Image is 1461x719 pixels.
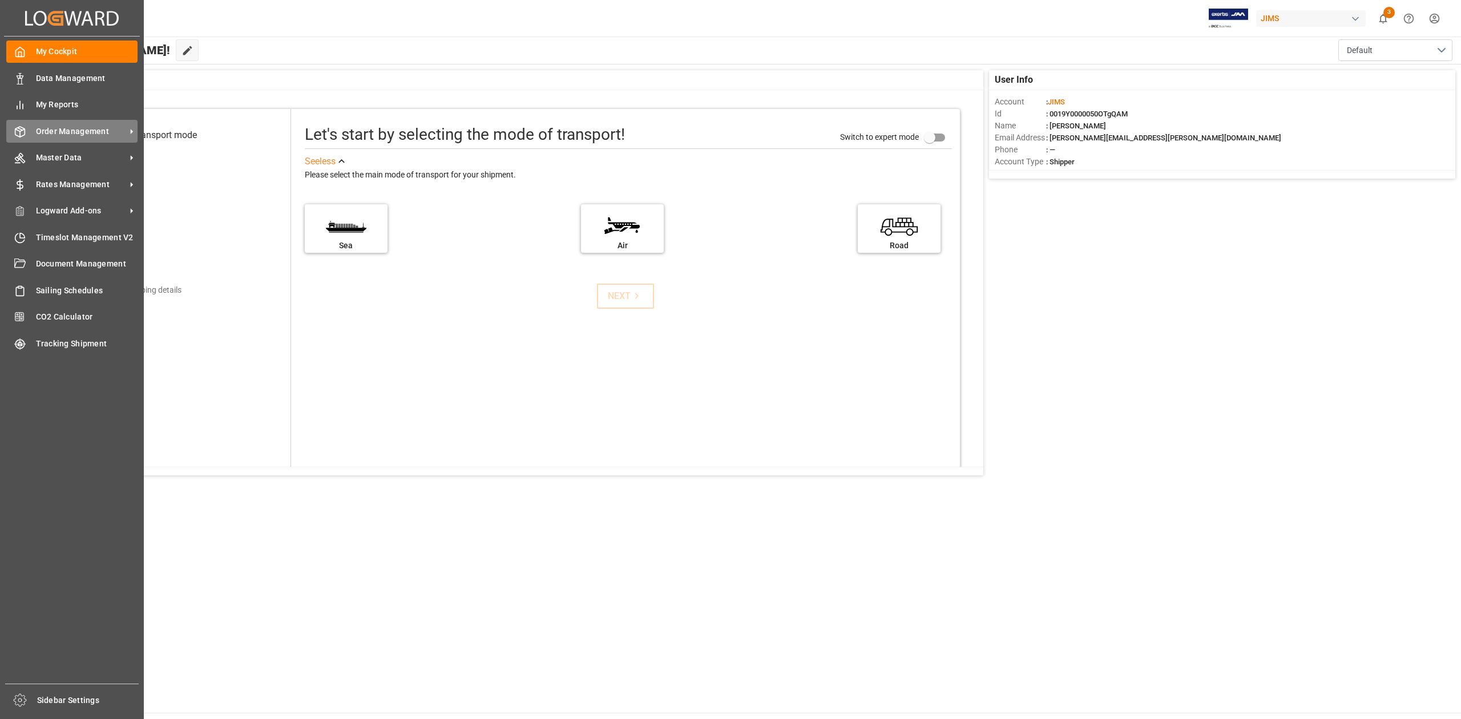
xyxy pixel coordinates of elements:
[1046,157,1075,166] span: : Shipper
[587,240,658,252] div: Air
[995,96,1046,108] span: Account
[1256,10,1366,27] div: JIMS
[305,123,625,147] div: Let's start by selecting the mode of transport!
[6,94,138,116] a: My Reports
[1256,7,1370,29] button: JIMS
[995,156,1046,168] span: Account Type
[863,240,935,252] div: Road
[36,311,138,323] span: CO2 Calculator
[1370,6,1396,31] button: show 3 new notifications
[6,279,138,301] a: Sailing Schedules
[840,132,919,142] span: Switch to expert mode
[36,338,138,350] span: Tracking Shipment
[310,240,382,252] div: Sea
[36,232,138,244] span: Timeslot Management V2
[37,694,139,706] span: Sidebar Settings
[1383,7,1395,18] span: 3
[305,155,336,168] div: See less
[36,179,126,191] span: Rates Management
[6,306,138,328] a: CO2 Calculator
[6,253,138,275] a: Document Management
[110,284,181,296] div: Add shipping details
[36,46,138,58] span: My Cockpit
[6,226,138,248] a: Timeslot Management V2
[36,258,138,270] span: Document Management
[995,108,1046,120] span: Id
[1046,134,1281,142] span: : [PERSON_NAME][EMAIL_ADDRESS][PERSON_NAME][DOMAIN_NAME]
[1338,39,1452,61] button: open menu
[1396,6,1422,31] button: Help Center
[305,168,952,182] div: Please select the main mode of transport for your shipment.
[6,41,138,63] a: My Cockpit
[36,72,138,84] span: Data Management
[1046,146,1055,154] span: : —
[608,289,643,303] div: NEXT
[36,126,126,138] span: Order Management
[1046,122,1106,130] span: : [PERSON_NAME]
[995,120,1046,132] span: Name
[995,73,1033,87] span: User Info
[36,99,138,111] span: My Reports
[995,144,1046,156] span: Phone
[597,284,654,309] button: NEXT
[36,152,126,164] span: Master Data
[6,332,138,354] a: Tracking Shipment
[1048,98,1065,106] span: JIMS
[6,67,138,89] a: Data Management
[36,205,126,217] span: Logward Add-ons
[995,132,1046,144] span: Email Address
[1347,45,1373,56] span: Default
[1046,98,1065,106] span: :
[36,285,138,297] span: Sailing Schedules
[108,128,197,142] div: Select transport mode
[1209,9,1248,29] img: Exertis%20JAM%20-%20Email%20Logo.jpg_1722504956.jpg
[1046,110,1128,118] span: : 0019Y0000050OTgQAM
